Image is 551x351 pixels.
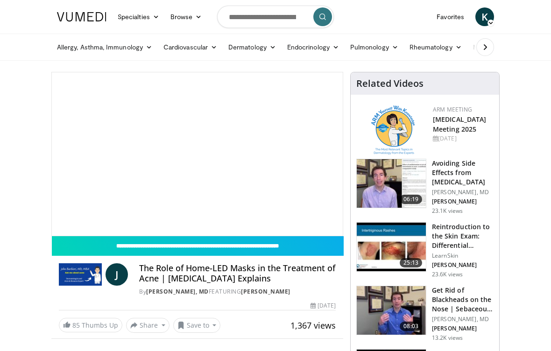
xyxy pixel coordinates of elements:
a: ARM Meeting [433,105,472,113]
img: VuMedi Logo [57,12,106,21]
p: [PERSON_NAME], MD [432,316,494,323]
p: 13.2K views [432,334,463,342]
span: 85 [72,321,80,330]
a: Specialties [112,7,165,26]
a: Browse [165,7,208,26]
h3: Get Rid of Blackheads on the Nose | Sebaceous Filaments | Dermatolog… [432,286,494,314]
a: 06:19 Avoiding Side Effects from [MEDICAL_DATA] [PERSON_NAME], MD [PERSON_NAME] 23.1K views [356,159,494,215]
img: 6f9900f7-f6e7-4fd7-bcbb-2a1dc7b7d476.150x105_q85_crop-smart_upscale.jpg [357,159,426,208]
a: 85 Thumbs Up [59,318,122,332]
video-js: Video Player [52,72,343,236]
a: J [106,263,128,286]
div: [DATE] [433,134,492,143]
h4: Related Videos [356,78,424,89]
a: Favorites [431,7,470,26]
a: [PERSON_NAME], MD [146,288,209,295]
div: By FEATURING [139,288,336,296]
span: 08:03 [400,322,422,331]
a: K [475,7,494,26]
p: [PERSON_NAME] [432,325,494,332]
img: John Barbieri, MD [59,263,102,286]
p: [PERSON_NAME] [432,261,494,269]
span: 25:13 [400,258,422,267]
p: [PERSON_NAME], MD [432,189,494,196]
a: [PERSON_NAME] [241,288,290,295]
img: 54dc8b42-62c8-44d6-bda4-e2b4e6a7c56d.150x105_q85_crop-smart_upscale.jpg [357,286,426,335]
a: Cardiovascular [158,38,223,56]
button: Share [126,318,170,333]
input: Search topics, interventions [217,6,334,28]
a: Pulmonology [345,38,404,56]
p: 23.6K views [432,271,463,278]
span: 06:19 [400,195,422,204]
a: 25:13 Reintroduction to the Skin Exam: Differential Diagnosis Based on the… LearnSkin [PERSON_NAM... [356,222,494,278]
button: Save to [173,318,221,333]
h4: The Role of Home-LED Masks in the Treatment of Acne | [MEDICAL_DATA] Explains [139,263,336,283]
a: Rheumatology [404,38,467,56]
a: 08:03 Get Rid of Blackheads on the Nose | Sebaceous Filaments | Dermatolog… [PERSON_NAME], MD [PE... [356,286,494,342]
img: 022c50fb-a848-4cac-a9d8-ea0906b33a1b.150x105_q85_crop-smart_upscale.jpg [357,223,426,271]
span: 1,367 views [290,320,336,331]
div: [DATE] [311,302,336,310]
h3: Reintroduction to the Skin Exam: Differential Diagnosis Based on the… [432,222,494,250]
p: LearnSkin [432,252,494,260]
p: 23.1K views [432,207,463,215]
a: [MEDICAL_DATA] Meeting 2025 [433,115,486,133]
img: 89a28c6a-718a-466f-b4d1-7c1f06d8483b.png.150x105_q85_autocrop_double_scale_upscale_version-0.2.png [371,105,415,154]
p: [PERSON_NAME] [432,198,494,205]
h3: Avoiding Side Effects from [MEDICAL_DATA] [432,159,494,187]
a: Endocrinology [282,38,345,56]
a: Allergy, Asthma, Immunology [51,38,158,56]
a: Dermatology [223,38,282,56]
